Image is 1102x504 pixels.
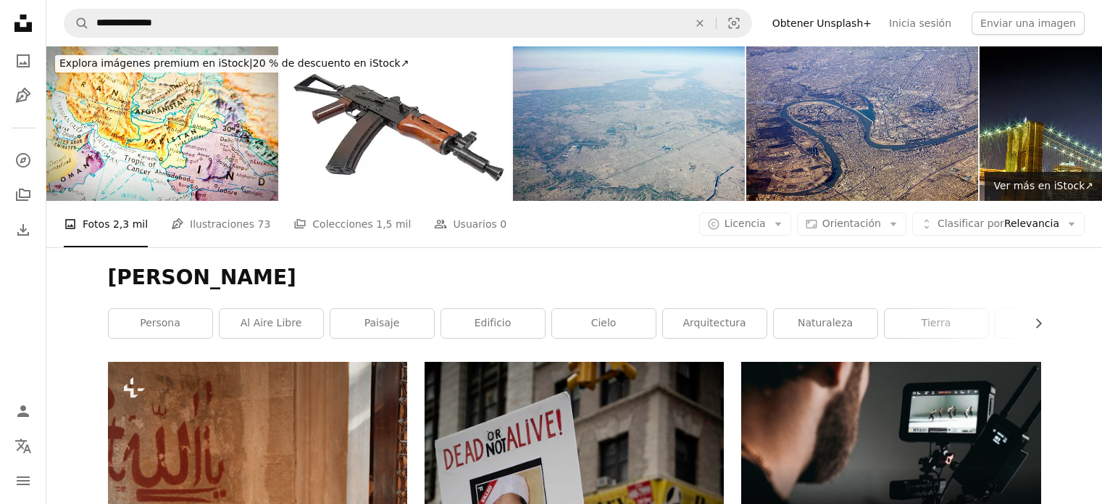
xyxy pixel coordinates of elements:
button: Buscar en Unsplash [64,9,89,37]
span: 20 % de descuento en iStock ↗ [59,57,409,69]
span: Licencia [725,218,766,229]
button: Clasificar porRelevancia [912,212,1085,236]
a: Colecciones 1,5 mil [293,201,411,247]
a: Obtener Unsplash+ [764,12,880,35]
a: arquitectura [663,309,767,338]
a: Colecciones [9,181,38,210]
a: Iniciar sesión / Registrarse [9,397,38,426]
button: Licencia [699,212,791,236]
a: cielo [552,309,656,338]
form: Encuentra imágenes en todo el sitio [64,9,752,38]
a: persona [109,309,212,338]
button: desplazar lista a la derecha [1025,309,1041,338]
span: Orientación [822,218,881,229]
button: Enviar una imagen [972,12,1085,35]
a: Fotos [9,46,38,75]
a: Ilustraciones [9,81,38,110]
a: Explora imágenes premium en iStock|20 % de descuento en iStock↗ [46,46,422,81]
img: kalashnikov aks74u aislado sobre un fondo blanco [280,46,512,201]
a: al aire libre [220,309,323,338]
button: Borrar [684,9,716,37]
button: Menú [9,466,38,495]
a: Ilustraciones 73 [171,201,270,247]
a: edificio [441,309,545,338]
a: Ver más en iStock↗ [985,172,1102,201]
a: Explorar [9,146,38,175]
span: 73 [257,216,270,232]
button: Idioma [9,431,38,460]
a: paisaje [330,309,434,338]
img: Foto aérea de Bagdad [513,46,745,201]
a: Inicia sesión [880,12,960,35]
img: Bagdad y río Tigris [746,46,978,201]
a: retrato [995,309,1099,338]
a: naturaleza [774,309,877,338]
a: Historial de descargas [9,215,38,244]
button: Orientación [797,212,906,236]
a: tierra [885,309,988,338]
span: Ver más en iStock ↗ [993,180,1093,191]
img: Serie viajes del Mundo-Oriente Medio [46,46,278,201]
span: 1,5 mil [376,216,411,232]
span: 0 [500,216,506,232]
button: Búsqueda visual [717,9,751,37]
span: Relevancia [938,217,1059,231]
a: Usuarios 0 [434,201,506,247]
h1: [PERSON_NAME] [108,265,1041,291]
span: Clasificar por [938,218,1004,229]
span: Explora imágenes premium en iStock | [59,57,253,69]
